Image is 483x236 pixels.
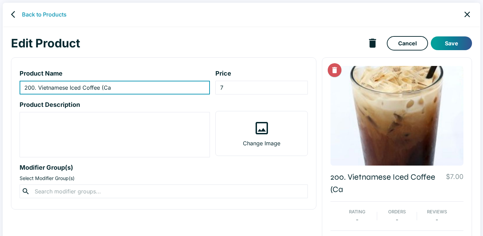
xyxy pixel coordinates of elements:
p: Product Name [20,69,210,78]
p: Modifier Group(s) [20,163,308,172]
a: Back to Products [22,10,67,19]
input: product-price-input [215,81,308,94]
a: back [8,8,22,21]
input: Search modifier groups... [33,187,294,196]
p: - [436,215,438,224]
button: Save [431,36,472,50]
p: $7.00 [446,172,463,182]
p: - [356,215,358,224]
input: product-name-input [20,81,210,94]
h1: Edit Product [11,36,364,50]
a: close [460,7,475,22]
button: Delete Image [328,63,341,77]
textarea: product-description-input [24,115,205,155]
p: 200. Vietnamese Iced Coffee (Ca [330,171,443,196]
p: Orders [388,209,406,215]
p: - [396,215,398,224]
p: Price [215,69,308,78]
p: Product Description [20,100,210,109]
p: Change Image [243,139,280,147]
p: Rating [349,209,366,215]
a: Cancel [387,36,428,50]
p: Select Modifier Group(s) [20,175,308,182]
p: Reviews [427,209,447,215]
button: delete product [364,34,381,52]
